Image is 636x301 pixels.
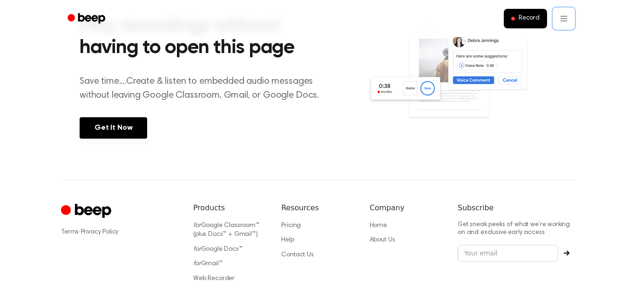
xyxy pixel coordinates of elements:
[193,222,201,229] i: for
[61,202,114,221] a: Cruip
[458,245,558,262] input: Your email
[553,7,575,30] button: Open menu
[193,275,235,282] a: Web Recorder
[81,229,119,235] a: Privacy Policy
[370,202,443,214] h6: Company
[193,261,201,267] i: for
[519,14,540,23] span: Record
[281,202,354,214] h6: Resources
[80,74,331,102] p: Save time....Create & listen to embedded audio messages without leaving Google Classroom, Gmail, ...
[61,227,178,237] div: ·
[193,222,259,238] a: forGoogle Classroom™ (plus Docs™ + Gmail™)
[558,250,575,256] button: Subscribe
[281,252,313,258] a: Contact Us
[193,246,201,253] i: for
[504,9,547,28] button: Record
[281,222,301,229] a: Pricing
[193,246,243,253] a: forGoogle Docs™
[458,202,575,214] h6: Subscribe
[281,237,294,243] a: Help
[61,10,114,28] a: Beep
[80,15,331,60] h2: Play recordings without having to open this page
[193,202,266,214] h6: Products
[80,117,147,139] a: Get It Now
[193,261,223,267] a: forGmail™
[368,13,556,138] img: Voice Comments on Docs and Recording Widget
[370,222,387,229] a: Home
[458,221,575,237] p: Get sneak peeks of what we’re working on and exclusive early access.
[61,229,79,235] a: Terms
[370,237,395,243] a: About Us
